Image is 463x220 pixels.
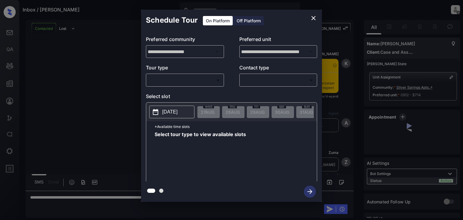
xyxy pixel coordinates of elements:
[203,16,233,25] div: On Platform
[239,36,317,45] p: Preferred unit
[146,36,224,45] p: Preferred community
[307,12,320,24] button: close
[146,93,317,102] p: Select slot
[155,132,246,180] span: Select tour type to view available slots
[155,121,317,132] p: *Available time slots
[141,10,203,31] h2: Schedule Tour
[146,64,224,74] p: Tour type
[162,108,178,116] p: [DATE]
[234,16,264,25] div: Off Platform
[239,64,317,74] p: Contact type
[149,106,194,118] button: [DATE]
